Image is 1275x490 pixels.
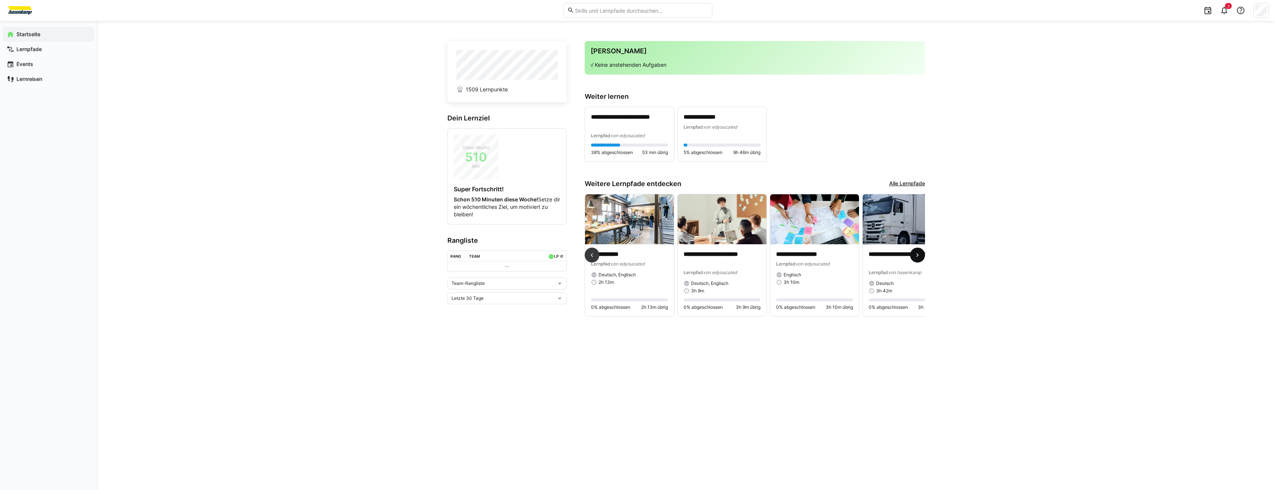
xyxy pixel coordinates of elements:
img: image [863,194,951,244]
div: Rang [450,254,461,258]
span: 0% abgeschlossen [684,304,723,310]
span: 53 min übrig [642,150,668,156]
span: 3h 9m übrig [736,304,760,310]
span: Deutsch, Englisch [691,280,728,286]
h3: Rangliste [447,236,567,245]
span: 1509 Lernpunkte [466,86,508,93]
strong: Schon 510 Minuten diese Woche! [454,196,538,202]
span: von edyoucated [703,124,737,130]
span: von edyoucated [703,270,737,275]
span: Deutsch, Englisch [599,272,636,278]
span: 3 [1227,4,1229,8]
span: 3h 10m übrig [826,304,853,310]
span: Lernpfad [591,133,610,138]
span: Team-Rangliste [451,280,485,286]
div: Team [469,254,480,258]
span: Lernpfad [684,270,703,275]
img: image [678,194,766,244]
span: 38% abgeschlossen [591,150,633,156]
span: Lernpfad [684,124,703,130]
span: 3h 42m [876,288,892,294]
input: Skills und Lernpfade durchsuchen… [574,7,708,14]
h3: Weitere Lernpfade entdecken [585,180,681,188]
span: Deutsch [876,280,894,286]
span: von edyoucated [610,261,644,267]
span: 0% abgeschlossen [591,304,630,310]
img: image [585,194,674,244]
span: 3h 9m [691,288,704,294]
span: 3h 10m [784,279,799,285]
p: √ Keine anstehenden Aufgaben [591,61,919,69]
span: von hasenkamp [888,270,921,275]
span: 9h 46m übrig [733,150,760,156]
span: Lernpfad [869,270,888,275]
a: Alle Lernpfade [889,180,925,188]
span: 0% abgeschlossen [776,304,815,310]
h3: Dein Lernziel [447,114,567,122]
div: LP [554,254,559,258]
img: image [770,194,859,244]
h3: [PERSON_NAME] [591,47,919,55]
span: 2h 13m [599,279,614,285]
span: Lernpfad [591,261,610,267]
span: Lernpfad [776,261,796,267]
span: 0% abgeschlossen [869,304,908,310]
h4: Super Fortschritt! [454,185,560,193]
h3: Weiter lernen [585,92,925,101]
span: von edyoucated [610,133,644,138]
span: Letzte 30 Tage [451,295,484,301]
p: Setze dir ein wöchentliches Ziel, um motiviert zu bleiben! [454,196,560,218]
a: ø [560,252,563,259]
span: 5% abgeschlossen [684,150,722,156]
span: 2h 13m übrig [641,304,668,310]
span: 3h 42m übrig [918,304,946,310]
span: Englisch [784,272,801,278]
span: von edyoucated [796,261,829,267]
